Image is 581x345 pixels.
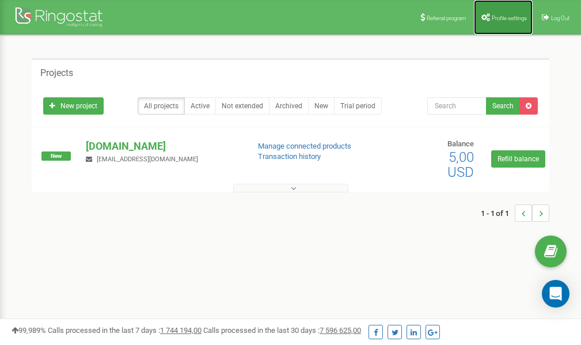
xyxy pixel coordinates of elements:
[491,150,545,168] a: Refill balance
[427,97,487,115] input: Search
[160,326,202,335] u: 1 744 194,00
[215,97,269,115] a: Not extended
[203,326,361,335] span: Calls processed in the last 30 days :
[447,139,474,148] span: Balance
[48,326,202,335] span: Calls processed in the last 7 days :
[41,151,71,161] span: New
[269,97,309,115] a: Archived
[138,97,185,115] a: All projects
[486,97,520,115] button: Search
[97,156,198,163] span: [EMAIL_ADDRESS][DOMAIN_NAME]
[258,142,351,150] a: Manage connected products
[427,15,466,21] span: Referral program
[447,149,474,180] span: 5,00 USD
[12,326,46,335] span: 99,989%
[320,326,361,335] u: 7 596 625,00
[481,204,515,222] span: 1 - 1 of 1
[481,193,549,233] nav: ...
[258,152,321,161] a: Transaction history
[86,139,239,154] p: [DOMAIN_NAME]
[184,97,216,115] a: Active
[308,97,335,115] a: New
[542,280,569,308] div: Open Intercom Messenger
[40,68,73,78] h5: Projects
[43,97,104,115] a: New project
[551,15,569,21] span: Log Out
[492,15,527,21] span: Profile settings
[334,97,382,115] a: Trial period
